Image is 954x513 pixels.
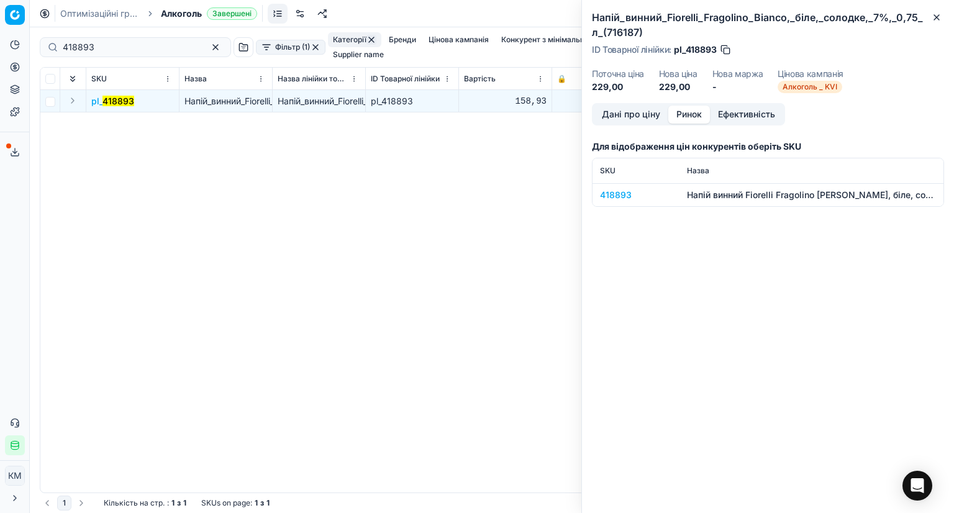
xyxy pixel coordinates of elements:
[5,466,25,486] button: КM
[91,74,107,84] span: SKU
[464,74,496,84] span: Вартість
[183,498,186,508] strong: 1
[384,32,421,47] button: Бренди
[592,70,644,78] dt: Поточна ціна
[184,74,207,84] span: Назва
[710,106,783,124] button: Ефективність
[60,7,140,20] a: Оптимізаційні групи
[74,496,89,511] button: Go to next page
[177,498,181,508] strong: з
[171,498,175,508] strong: 1
[778,81,842,93] span: Алкоголь _ KVI
[91,95,134,107] button: pl_418893
[65,93,80,108] button: Expand
[278,74,348,84] span: Назва лінійки товарів
[592,81,644,93] dd: 229,00
[65,71,80,86] button: Expand all
[371,95,453,107] div: pl_418893
[91,95,134,107] span: pl_
[161,7,202,20] span: Алкоголь
[496,32,661,47] button: Конкурент з мінімальною ринковою ціною
[778,70,843,78] dt: Цінова кампанія
[424,32,494,47] button: Цінова кампанія
[659,81,697,93] dd: 229,00
[57,496,71,511] button: 1
[328,32,381,47] button: Категорії
[328,47,389,62] button: Supplier name
[687,189,936,201] div: Напій винний Fiorelli Fragolino [PERSON_NAME], біле, солодке, 7%, 0,75 л (716187)
[592,140,944,153] h3: Для відображення цін конкурентів оберіть SKU
[600,189,672,201] div: 418893
[712,81,763,93] dd: -
[255,498,258,508] strong: 1
[600,166,616,175] span: SKU
[63,41,198,53] input: Пошук по SKU або назві
[161,7,257,20] span: АлкогольЗавершені
[592,10,944,40] h2: Напій_винний_Fiorelli_Fragolino_Bianco,_біле,_солодке,_7%,_0,75_л_(716187)
[371,74,440,84] span: ID Товарної лінійки
[659,70,697,78] dt: Нова ціна
[266,498,270,508] strong: 1
[201,498,252,508] span: SKUs on page :
[278,95,360,107] div: Напій_винний_Fiorelli_Fragolino_Bianco,_біле,_солодке,_7%,_0,75_л_(716187)
[102,96,134,106] mark: 418893
[104,498,186,508] div: :
[40,496,55,511] button: Go to previous page
[674,43,717,56] span: pl_418893
[668,106,710,124] button: Ринок
[184,96,498,106] span: Напій_винний_Fiorelli_Fragolino_Bianco,_біле,_солодке,_7%,_0,75_л_(716187)
[557,74,566,84] span: 🔒
[902,471,932,501] div: Open Intercom Messenger
[594,106,668,124] button: Дані про ціну
[687,166,709,175] span: Назва
[104,498,165,508] span: Кількість на стр.
[464,95,547,107] div: 158,93
[60,7,257,20] nav: breadcrumb
[712,70,763,78] dt: Нова маржа
[40,496,89,511] nav: pagination
[256,40,325,55] button: Фільтр (1)
[260,498,264,508] strong: з
[592,45,671,54] span: ID Товарної лінійки :
[6,466,24,485] span: КM
[207,7,257,20] span: Завершені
